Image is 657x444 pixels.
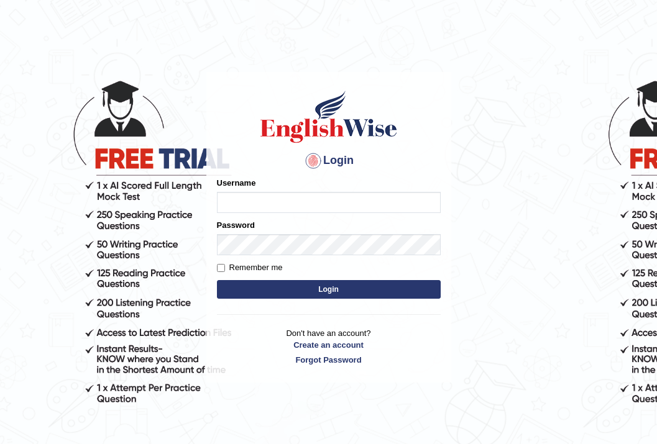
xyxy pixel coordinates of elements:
label: Password [217,219,255,231]
p: Don't have an account? [217,327,441,366]
a: Forgot Password [217,354,441,366]
button: Login [217,280,441,299]
a: Create an account [217,339,441,351]
label: Username [217,177,256,189]
img: Logo of English Wise sign in for intelligent practice with AI [258,89,400,145]
h4: Login [217,151,441,171]
input: Remember me [217,264,225,272]
label: Remember me [217,261,283,274]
